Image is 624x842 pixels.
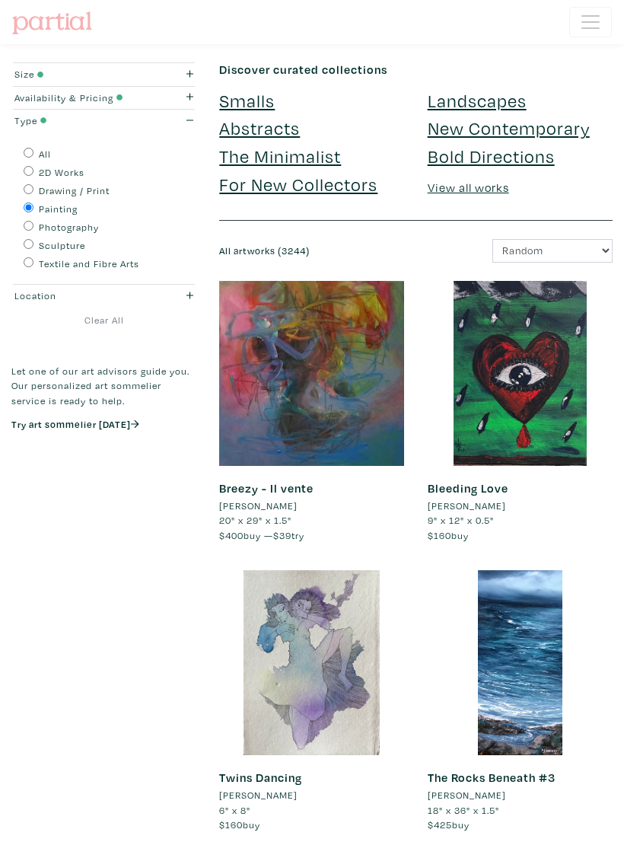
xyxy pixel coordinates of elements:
div: Type [14,113,143,128]
a: New Contemporary [428,116,590,139]
button: Toggle navigation [569,7,612,37]
span: $160 [428,529,451,541]
span: $160 [219,818,243,831]
label: Textile and Fibre Arts [39,257,139,271]
span: 20" x 29" x 1.5" [219,514,291,526]
label: Sculpture [39,238,85,253]
button: Location [11,285,196,307]
div: Location [14,289,143,303]
a: Try art sommelier [DATE] [11,418,139,430]
a: Twins Dancing [219,770,302,785]
a: [PERSON_NAME] [219,499,404,513]
label: Photography [39,220,99,234]
span: $400 [219,529,244,541]
span: $39 [273,529,291,541]
li: [PERSON_NAME] [428,499,506,513]
span: buy [428,818,470,831]
li: [PERSON_NAME] [219,499,298,513]
span: $425 [428,818,452,831]
a: Abstracts [219,116,300,139]
a: Clear All [11,313,196,327]
a: View all works [428,180,509,195]
label: All [39,147,51,161]
label: Painting [39,202,78,216]
button: Availability & Pricing [11,87,196,109]
div: Availability & Pricing [14,91,143,105]
span: 6" x 8" [219,804,250,816]
span: 18" x 36" x 1.5" [428,804,499,816]
li: [PERSON_NAME] [219,788,298,802]
p: Let one of our art advisors guide you. Our personalized art sommelier service is ready to help. [11,364,196,408]
a: The Minimalist [219,144,341,167]
li: [PERSON_NAME] [428,788,506,802]
a: Landscapes [428,88,527,112]
a: Bold Directions [428,144,555,167]
a: [PERSON_NAME] [219,788,404,802]
a: [PERSON_NAME] [428,788,613,802]
a: Smalls [219,88,275,112]
span: buy — try [219,529,304,541]
span: buy [219,818,260,831]
iframe: Customer reviews powered by Trustpilot [11,445,196,477]
label: Drawing / Print [39,183,110,198]
a: Breezy - Il vente [219,480,314,496]
a: [PERSON_NAME] [428,499,613,513]
a: For New Collectors [219,172,377,196]
a: Bleeding Love [428,480,508,496]
button: Type [11,110,196,132]
span: buy [428,529,469,541]
label: 2D Works [39,165,84,180]
h6: Discover curated collections [219,62,613,77]
div: Size [14,67,143,81]
button: Size [11,63,196,85]
h6: All artworks (3244) [219,245,404,257]
a: The Rocks Beneath #3 [428,770,556,785]
span: 9" x 12" x 0.5" [428,514,494,526]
